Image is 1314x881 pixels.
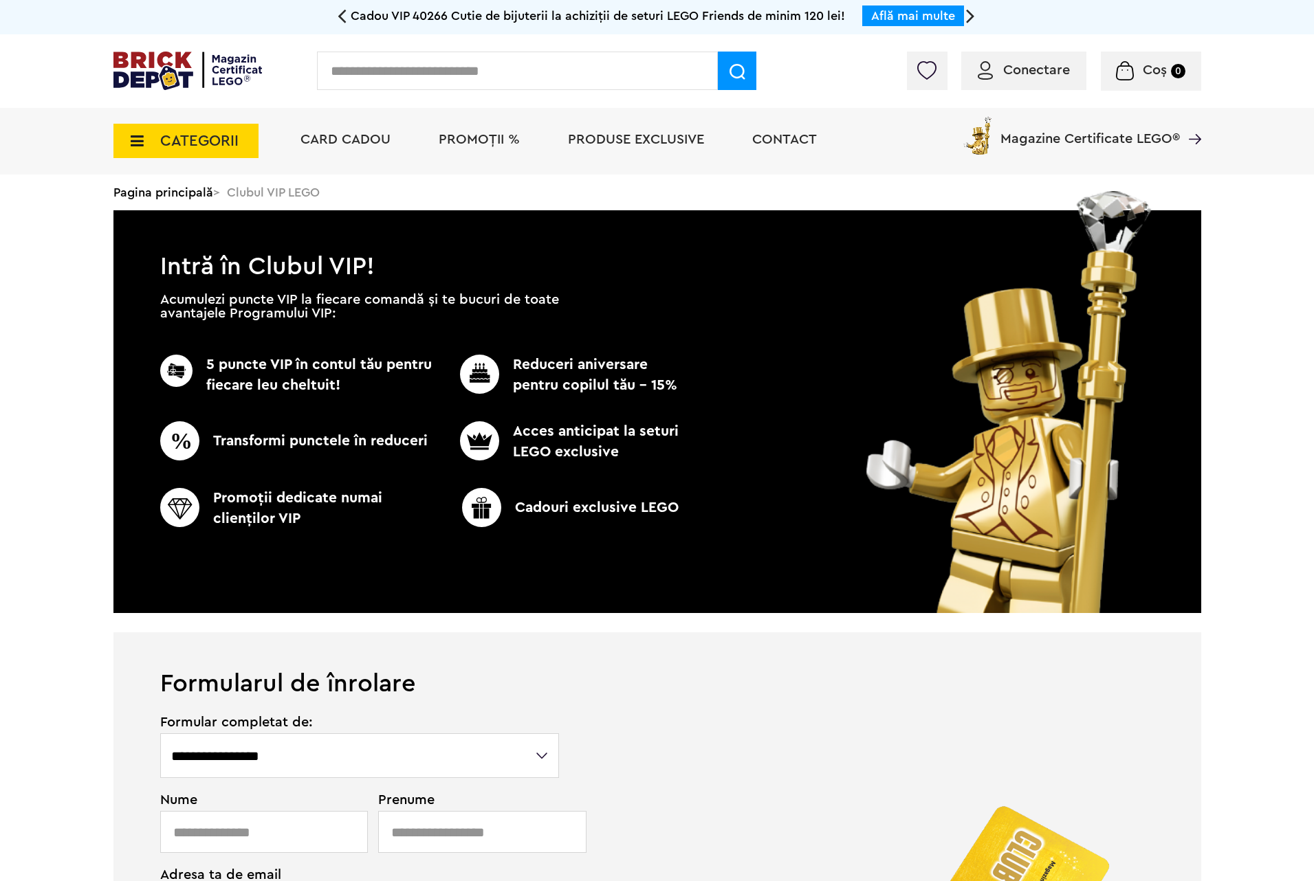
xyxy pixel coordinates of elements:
span: Prenume [378,793,561,807]
span: Nume [160,793,361,807]
span: Cadou VIP 40266 Cutie de bijuterii la achiziții de seturi LEGO Friends de minim 120 lei! [351,10,845,22]
img: CC_BD_Green_chek_mark [160,421,199,460]
p: Reduceri aniversare pentru copilul tău - 15% [437,355,683,396]
p: Cadouri exclusive LEGO [432,488,709,527]
span: Magazine Certificate LEGO® [1000,114,1180,146]
img: CC_BD_Green_chek_mark [460,355,499,394]
a: Magazine Certificate LEGO® [1180,114,1201,128]
a: Card Cadou [300,133,391,146]
h1: Intră în Clubul VIP! [113,210,1201,274]
h1: Formularul de înrolare [113,632,1201,696]
img: CC_BD_Green_chek_mark [460,421,499,460]
p: Acces anticipat la seturi LEGO exclusive [437,421,683,462]
span: CATEGORII [160,133,239,148]
a: Conectare [978,63,1070,77]
img: CC_BD_Green_chek_mark [462,488,501,527]
p: Promoţii dedicate numai clienţilor VIP [160,488,437,529]
img: CC_BD_Green_chek_mark [160,355,193,387]
img: CC_BD_Green_chek_mark [160,488,199,527]
p: Transformi punctele în reduceri [160,421,437,460]
p: Acumulezi puncte VIP la fiecare comandă și te bucuri de toate avantajele Programului VIP: [160,293,559,320]
span: Formular completat de: [160,715,561,729]
a: PROMOȚII % [439,133,520,146]
span: Conectare [1003,63,1070,77]
p: 5 puncte VIP în contul tău pentru fiecare leu cheltuit! [160,355,437,396]
a: Produse exclusive [568,133,704,146]
div: > Clubul VIP LEGO [113,175,1201,210]
a: Află mai multe [871,10,955,22]
a: Contact [752,133,817,146]
span: Coș [1143,63,1167,77]
a: Pagina principală [113,186,213,199]
small: 0 [1171,64,1185,78]
img: vip_page_image [847,191,1172,613]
